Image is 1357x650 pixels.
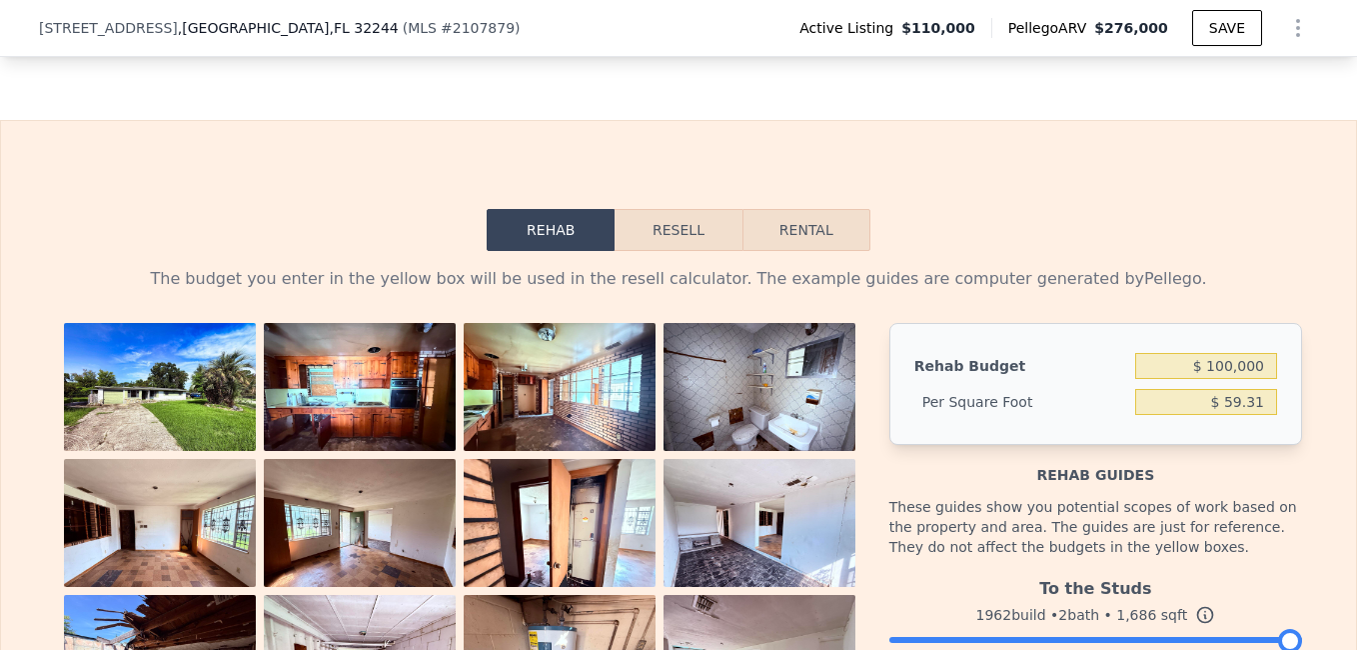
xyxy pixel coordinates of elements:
button: Show Options [1278,8,1318,48]
button: Resell [615,209,741,251]
span: Pellego ARV [1008,18,1095,38]
div: Per Square Foot [914,384,1127,420]
img: Property Photo 4 [664,323,855,467]
div: The budget you enter in the yellow box will be used in the resell calculator. The example guides ... [55,267,1302,291]
div: Rehab guides [889,445,1302,485]
span: # 2107879 [441,20,515,36]
div: ( ) [403,18,521,38]
span: $276,000 [1094,20,1168,36]
img: Property Photo 3 [464,323,656,467]
img: Property Photo 5 [64,459,256,603]
span: 1,686 [1116,607,1156,623]
button: Rental [742,209,870,251]
div: Rehab Budget [914,348,1127,384]
span: [STREET_ADDRESS] [39,18,178,38]
img: Property Photo 1 [64,323,256,467]
span: MLS [408,20,437,36]
img: Property Photo 8 [664,459,855,603]
span: Active Listing [799,18,901,38]
img: Property Photo 6 [264,459,456,603]
img: Property Photo 2 [264,323,456,467]
img: Property Photo 7 [464,459,656,603]
button: SAVE [1192,10,1262,46]
div: 1962 build • 2 bath • sqft [889,601,1302,629]
div: To the Studs [889,569,1302,601]
span: , FL 32244 [329,20,398,36]
button: Rehab [487,209,615,251]
span: $110,000 [901,18,975,38]
div: These guides show you potential scopes of work based on the property and area. The guides are jus... [889,485,1302,569]
span: , [GEOGRAPHIC_DATA] [178,18,399,38]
